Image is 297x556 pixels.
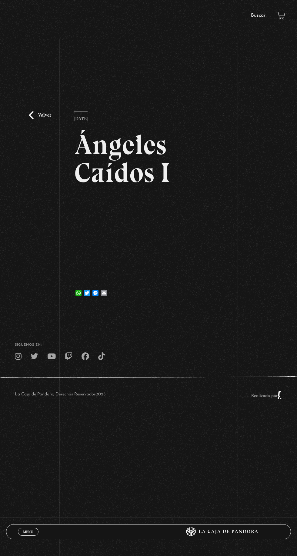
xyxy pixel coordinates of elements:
a: View your shopping cart [277,12,285,20]
a: Email [100,284,108,296]
a: Messenger [91,284,100,296]
a: Realizado por [251,394,282,398]
h2: Ángeles Caídos I [74,131,222,187]
a: Buscar [251,13,265,18]
h4: SÍguenos en: [15,343,282,347]
p: [DATE] [74,111,88,123]
p: La Caja de Pandora, Derechos Reservados 2025 [15,391,105,400]
a: Twitter [83,284,91,296]
a: Volver [29,111,51,119]
a: WhatsApp [74,284,83,296]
